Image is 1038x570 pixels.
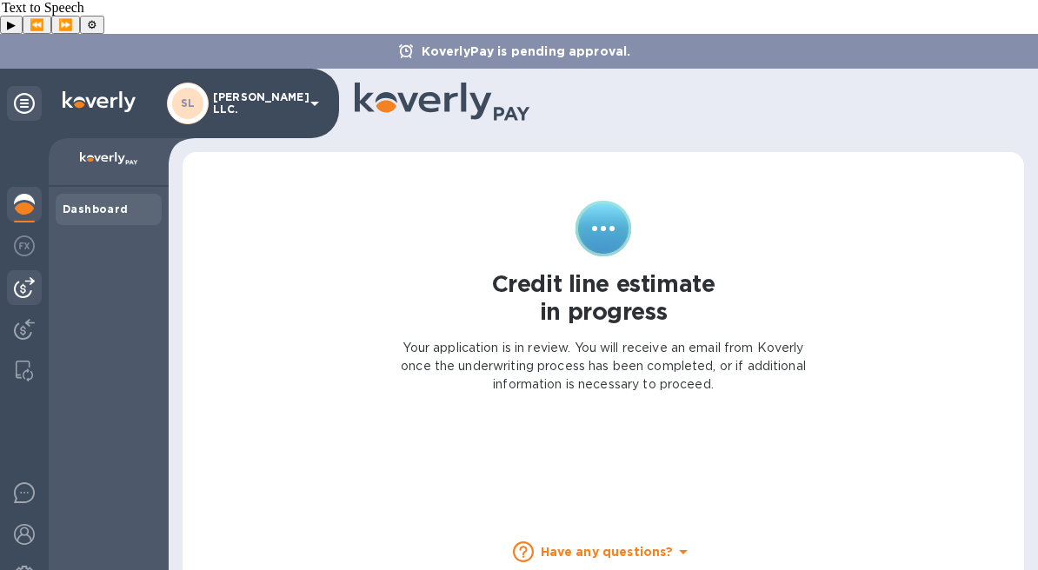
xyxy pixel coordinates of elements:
[492,270,715,325] h1: Credit line estimate in progress
[213,91,300,116] p: [PERSON_NAME] LLC.
[23,16,51,34] button: Previous
[541,545,674,559] b: Have any questions?
[63,202,129,215] b: Dashboard
[63,91,136,112] img: Logo
[7,86,42,121] div: Unpin categories
[80,16,104,34] button: Settings
[14,235,35,256] img: Foreign exchange
[413,43,640,60] p: KoverlyPay is pending approval.
[51,16,80,34] button: Forward
[181,96,196,109] b: SL
[398,339,808,394] p: Your application is in review. You will receive an email from Koverly once the underwriting proce...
